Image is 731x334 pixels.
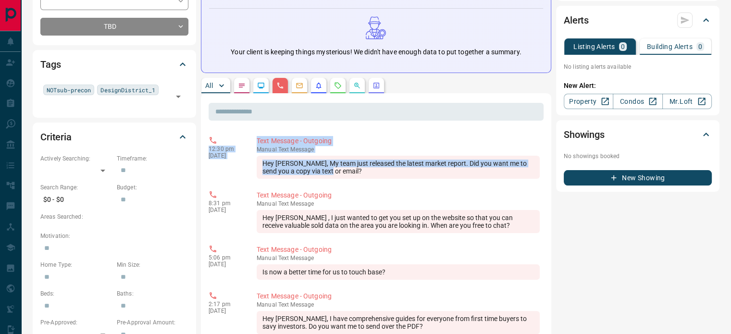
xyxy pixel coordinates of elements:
p: Pre-Approved: [40,318,112,327]
p: $0 - $0 [40,192,112,208]
span: DesignDistrict_1 [100,85,155,95]
p: Budget: [117,183,188,192]
p: 2:17 pm [209,301,242,308]
div: Alerts [564,9,712,32]
p: Your client is keeping things mysterious! We didn't have enough data to put together a summary. [231,47,521,57]
a: Property [564,94,613,109]
span: manual [257,200,277,207]
div: TBD [40,18,188,36]
div: Tags [40,53,188,76]
svg: Lead Browsing Activity [257,82,265,89]
div: Criteria [40,125,188,148]
p: Listing Alerts [573,43,615,50]
span: manual [257,146,277,153]
button: New Showing [564,170,712,186]
p: [DATE] [209,207,242,213]
p: Text Message - Outgoing [257,190,540,200]
p: [DATE] [209,261,242,268]
p: Min Size: [117,260,188,269]
svg: Opportunities [353,82,361,89]
div: Hey [PERSON_NAME], I have comprehensive guides for everyone from first time buyers to savy invest... [257,311,540,334]
p: Motivation: [40,232,188,240]
span: NOTsub-precon [47,85,91,95]
p: 0 [621,43,625,50]
p: Text Message [257,200,540,207]
p: Home Type: [40,260,112,269]
svg: Emails [296,82,303,89]
p: All [205,82,213,89]
p: Pre-Approval Amount: [117,318,188,327]
p: Text Message - Outgoing [257,245,540,255]
span: manual [257,255,277,261]
p: Text Message - Outgoing [257,291,540,301]
p: 0 [698,43,702,50]
div: Hey [PERSON_NAME], My team just released the latest market report. Did you want me to send you a ... [257,156,540,179]
p: [DATE] [209,152,242,159]
svg: Listing Alerts [315,82,322,89]
p: Text Message - Outgoing [257,136,540,146]
p: New Alert: [564,81,712,91]
p: Building Alerts [647,43,693,50]
span: manual [257,301,277,308]
p: [DATE] [209,308,242,314]
p: 12:30 pm [209,146,242,152]
p: Search Range: [40,183,112,192]
p: Beds: [40,289,112,298]
h2: Alerts [564,12,589,28]
div: Is now a better time for us to touch base? [257,264,540,280]
p: Text Message [257,301,540,308]
h2: Tags [40,57,61,72]
p: Timeframe: [117,154,188,163]
p: Actively Searching: [40,154,112,163]
svg: Notes [238,82,246,89]
a: Mr.Loft [662,94,712,109]
svg: Agent Actions [372,82,380,89]
p: 8:31 pm [209,200,242,207]
p: No showings booked [564,152,712,161]
p: Text Message [257,255,540,261]
button: Open [172,90,185,103]
p: 5:06 pm [209,254,242,261]
div: Showings [564,123,712,146]
p: No listing alerts available [564,62,712,71]
svg: Calls [276,82,284,89]
h2: Criteria [40,129,72,145]
p: Text Message [257,146,540,153]
div: Hey [PERSON_NAME] , I just wanted to get you set up on the website so that you can receive valuab... [257,210,540,233]
h2: Showings [564,127,605,142]
p: Baths: [117,289,188,298]
a: Condos [613,94,662,109]
svg: Requests [334,82,342,89]
p: Areas Searched: [40,212,188,221]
